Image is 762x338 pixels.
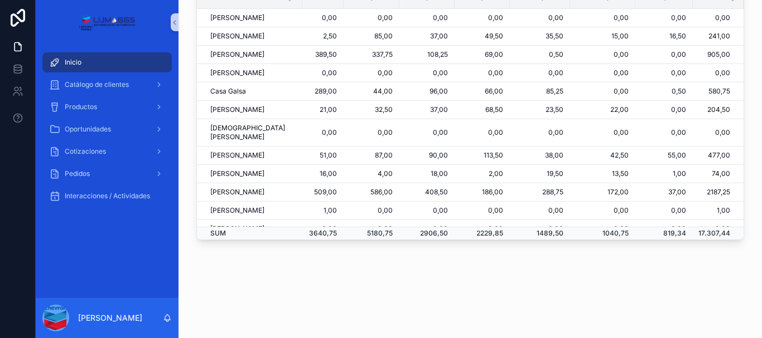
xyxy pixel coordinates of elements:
td: 113,50 [455,146,510,165]
td: 204,50 [693,101,744,119]
td: 69,00 [455,46,510,64]
td: 3640,75 [302,226,344,239]
td: 408,50 [399,183,455,202]
td: 22,00 [570,101,635,119]
td: 4,00 [344,165,399,183]
td: 0,00 [344,9,399,27]
font: Interacciones / Actividades [65,192,150,200]
td: 51,00 [302,146,344,165]
td: 37,00 [399,27,455,46]
font: [PERSON_NAME] [78,313,142,322]
td: 23,50 [510,101,570,119]
td: 1,00 [635,165,693,183]
td: 0,00 [570,119,635,146]
td: 0,00 [635,220,693,238]
td: 19,50 [510,165,570,183]
td: 0,50 [635,82,693,101]
td: 2187,25 [693,183,744,202]
td: 38,00 [510,146,570,165]
td: 32,50 [344,101,399,119]
img: Logotipo de la aplicación [79,13,135,31]
font: Productos [65,102,97,111]
td: [PERSON_NAME] [197,146,302,165]
td: [PERSON_NAME] [197,220,302,238]
td: 68,50 [455,101,510,119]
td: 108,25 [399,46,455,64]
td: 905,00 [693,46,744,64]
td: 2,50 [302,27,344,46]
td: 0,00 [344,202,399,220]
font: Oportunidades [65,125,111,133]
td: 1,00 [693,202,744,220]
a: Catálogo de clientes [42,75,172,95]
td: 0,00 [399,119,455,146]
td: [PERSON_NAME] [197,46,302,64]
a: Productos [42,97,172,117]
td: 0,00 [455,119,510,146]
td: 0,00 [570,64,635,82]
td: 1489,50 [510,226,570,239]
td: 586,00 [344,183,399,202]
a: Pedidos [42,164,172,184]
td: 337,75 [344,46,399,64]
td: 96,00 [399,82,455,101]
td: 21,00 [302,101,344,119]
td: 37,00 [635,183,693,202]
a: Inicio [42,52,172,72]
a: Cotizaciones [42,141,172,161]
td: 0,00 [570,46,635,64]
td: 18,00 [399,165,455,183]
td: 0,00 [302,9,344,27]
td: 0,00 [344,119,399,146]
div: contenido desplazable [36,45,179,221]
td: 0,00 [635,119,693,146]
td: 289,00 [302,82,344,101]
td: 74,00 [693,165,744,183]
td: 241,00 [693,27,744,46]
td: SUM [197,226,302,239]
a: Interacciones / Actividades [42,186,172,206]
td: 389,50 [302,46,344,64]
td: 15,00 [570,27,635,46]
td: 0,00 [399,220,455,238]
td: 172,00 [570,183,635,202]
td: 0,00 [302,119,344,146]
td: [PERSON_NAME] [197,101,302,119]
td: [PERSON_NAME] [197,64,302,82]
td: 0,00 [635,46,693,64]
td: 0,00 [510,119,570,146]
td: 0,00 [635,9,693,27]
td: 0,00 [455,202,510,220]
td: 44,00 [344,82,399,101]
td: 55,00 [635,146,693,165]
td: 0,00 [510,64,570,82]
td: 0,00 [570,220,635,238]
td: 0,00 [693,119,744,146]
td: 66,00 [455,82,510,101]
td: 2,00 [455,165,510,183]
td: 819,34 [635,226,693,239]
td: 0,00 [635,202,693,220]
td: [PERSON_NAME] [197,27,302,46]
td: 87,00 [344,146,399,165]
td: 0,00 [455,9,510,27]
td: 0,00 [344,64,399,82]
td: 2906,50 [399,226,455,239]
td: 0,00 [693,220,744,238]
td: 1040,75 [570,226,635,239]
td: 2229,85 [455,226,510,239]
td: 35,50 [510,27,570,46]
td: 5180,75 [344,226,399,239]
td: 17.307,44 [693,226,744,239]
td: 16,00 [302,165,344,183]
td: [PERSON_NAME] [197,183,302,202]
td: 90,00 [399,146,455,165]
td: 85,00 [344,27,399,46]
td: 0,00 [570,82,635,101]
td: 16,50 [635,27,693,46]
td: 0,00 [510,202,570,220]
td: 0,00 [399,64,455,82]
td: 580,75 [693,82,744,101]
font: Catálogo de clientes [65,80,129,89]
td: 477,00 [693,146,744,165]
